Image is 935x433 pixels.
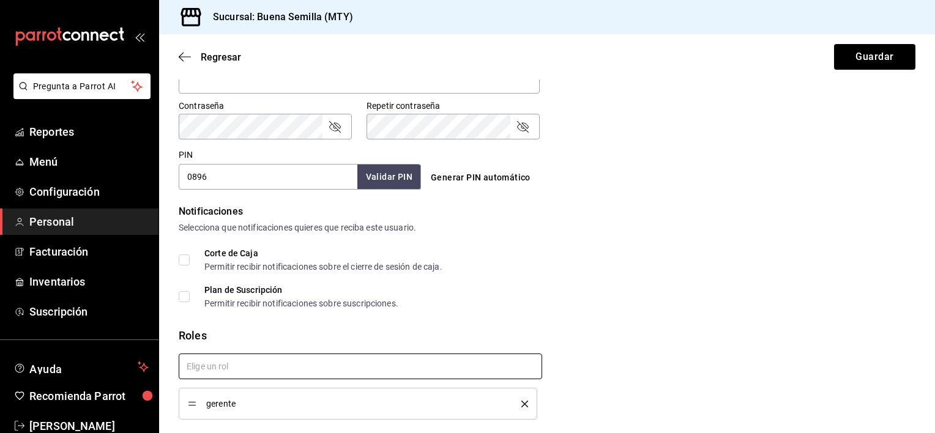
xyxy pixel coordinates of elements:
[179,204,915,219] div: Notificaciones
[179,51,241,63] button: Regresar
[179,221,915,234] div: Selecciona que notificaciones quieres que reciba este usuario.
[513,401,528,407] button: delete
[29,273,149,290] span: Inventarios
[179,150,193,159] label: PIN
[179,102,352,110] label: Contraseña
[834,44,915,70] button: Guardar
[29,388,149,404] span: Recomienda Parrot
[29,243,149,260] span: Facturación
[13,73,151,99] button: Pregunta a Parrot AI
[367,102,540,110] label: Repetir contraseña
[204,286,398,294] div: Plan de Suscripción
[29,303,149,320] span: Suscripción
[29,360,133,374] span: Ayuda
[135,32,144,42] button: open_drawer_menu
[204,249,442,257] div: Corte de Caja
[204,299,398,308] div: Permitir recibir notificaciones sobre suscripciones.
[201,51,241,63] span: Regresar
[357,165,421,190] button: Validar PIN
[29,213,149,230] span: Personal
[179,353,542,379] input: Elige un rol
[327,119,342,134] button: passwordField
[33,80,132,93] span: Pregunta a Parrot AI
[204,262,442,271] div: Permitir recibir notificaciones sobre el cierre de sesión de caja.
[179,164,357,190] input: 3 a 6 dígitos
[206,399,503,408] span: gerente
[9,89,151,102] a: Pregunta a Parrot AI
[29,124,149,140] span: Reportes
[29,154,149,170] span: Menú
[203,10,353,24] h3: Sucursal: Buena Semilla (MTY)
[515,119,530,134] button: passwordField
[179,327,915,344] div: Roles
[426,166,535,189] button: Generar PIN automático
[29,183,149,200] span: Configuración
